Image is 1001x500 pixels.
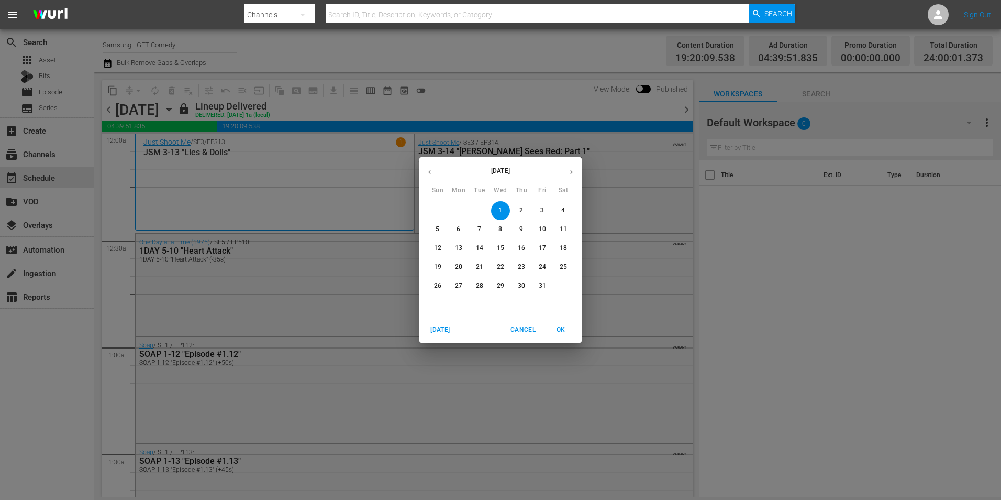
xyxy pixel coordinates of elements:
[498,206,502,215] p: 1
[540,206,544,215] p: 3
[554,186,573,196] span: Sat
[470,186,489,196] span: Tue
[539,263,546,271] p: 24
[436,225,439,234] p: 5
[560,225,567,234] p: 11
[449,258,468,277] button: 20
[497,281,504,290] p: 29
[554,201,573,220] button: 4
[533,201,552,220] button: 3
[560,263,567,271] p: 25
[497,244,504,253] p: 15
[512,239,531,258] button: 16
[434,263,441,271] p: 19
[544,321,577,339] button: OK
[539,225,546,234] p: 10
[491,201,510,220] button: 1
[518,244,525,253] p: 16
[449,186,468,196] span: Mon
[510,324,536,335] span: Cancel
[518,263,525,271] p: 23
[491,258,510,277] button: 22
[476,281,483,290] p: 28
[560,244,567,253] p: 18
[476,263,483,271] p: 21
[440,166,561,176] p: [DATE]
[539,244,546,253] p: 17
[533,277,552,296] button: 31
[498,225,502,234] p: 8
[533,220,552,239] button: 10
[491,186,510,196] span: Wed
[455,244,462,253] p: 13
[434,244,441,253] p: 12
[455,263,462,271] p: 20
[533,258,552,277] button: 24
[519,206,523,215] p: 2
[512,186,531,196] span: Thu
[512,201,531,220] button: 2
[477,225,481,234] p: 7
[512,220,531,239] button: 9
[470,277,489,296] button: 28
[491,220,510,239] button: 8
[449,239,468,258] button: 13
[554,258,573,277] button: 25
[25,3,75,27] img: ans4CAIJ8jUAAAAAAAAAAAAAAAAAAAAAAAAgQb4GAAAAAAAAAAAAAAAAAAAAAAAAJMjXAAAAAAAAAAAAAAAAAAAAAAAAgAT5G...
[455,281,462,290] p: 27
[561,206,565,215] p: 4
[512,277,531,296] button: 30
[470,258,489,277] button: 21
[519,225,523,234] p: 9
[449,220,468,239] button: 6
[539,281,546,290] p: 31
[964,10,991,19] a: Sign Out
[554,220,573,239] button: 11
[428,258,447,277] button: 19
[476,244,483,253] p: 14
[512,258,531,277] button: 23
[428,220,447,239] button: 5
[533,186,552,196] span: Fri
[491,277,510,296] button: 29
[428,324,453,335] span: [DATE]
[457,225,460,234] p: 6
[506,321,540,339] button: Cancel
[470,220,489,239] button: 7
[428,239,447,258] button: 12
[497,263,504,271] p: 22
[428,277,447,296] button: 26
[491,239,510,258] button: 15
[533,239,552,258] button: 17
[554,239,573,258] button: 18
[764,4,792,23] span: Search
[548,324,573,335] span: OK
[470,239,489,258] button: 14
[434,281,441,290] p: 26
[428,186,447,196] span: Sun
[424,321,457,339] button: [DATE]
[449,277,468,296] button: 27
[6,8,19,21] span: menu
[518,281,525,290] p: 30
